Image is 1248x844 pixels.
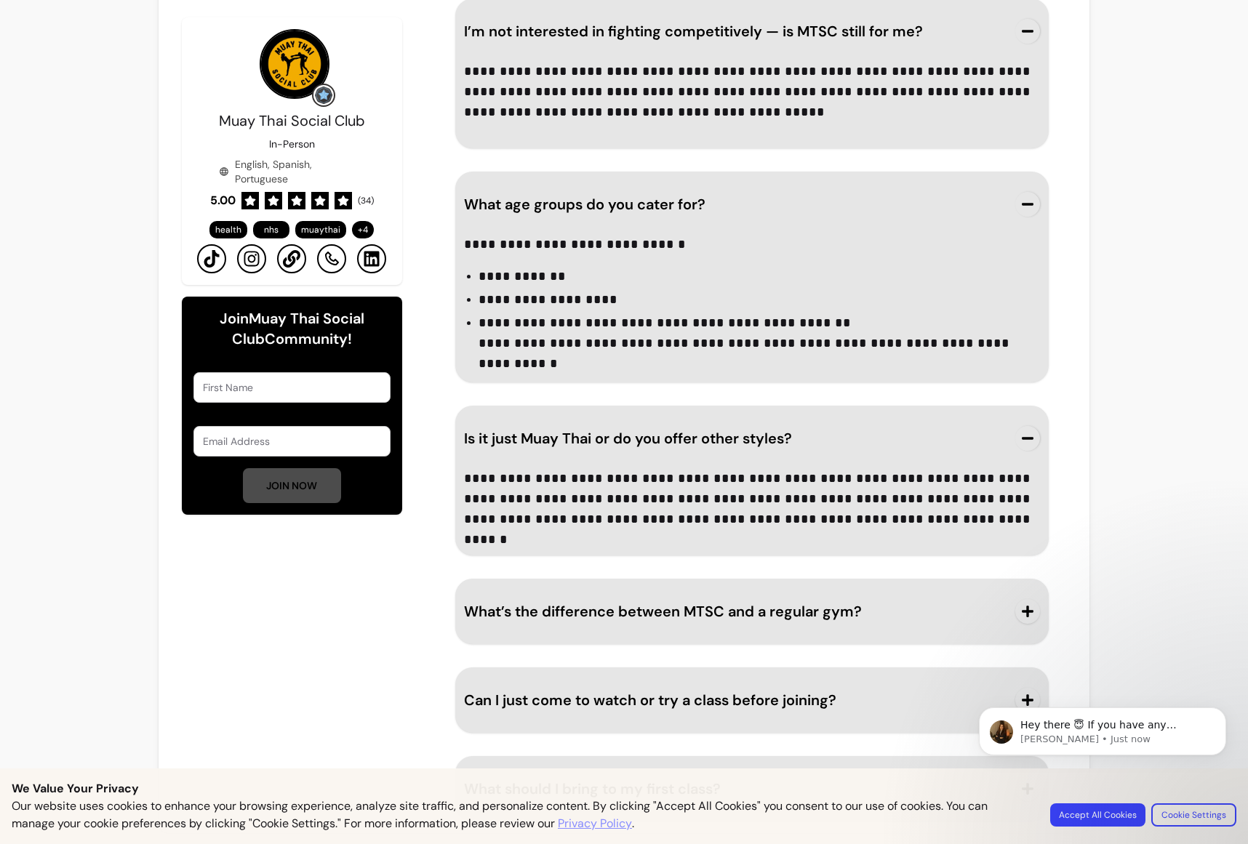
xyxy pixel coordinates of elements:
div: What age groups do you cater for? [464,228,1040,362]
span: ( 34 ) [358,195,374,206]
a: Privacy Policy [558,815,632,832]
span: Is it just Muay Thai or do you offer other styles? [464,429,792,448]
span: Can I just come to watch or try a class before joining? [464,691,836,710]
button: I’m not interested in fighting competitively — is MTSC still for me? [464,7,1040,55]
span: I’m not interested in fighting competitively — is MTSC still for me? [464,22,923,41]
span: 5.00 [210,192,236,209]
span: + 4 [355,224,371,236]
input: Email Address [203,434,381,449]
p: In-Person [269,137,315,151]
img: Provider image [260,29,329,99]
input: First Name [203,380,381,395]
div: English, Spanish, Portuguese [219,157,364,186]
p: We Value Your Privacy [12,780,1236,797]
h6: Join Muay Thai Social Club Community! [193,308,391,349]
span: health [215,224,241,236]
button: Is it just Muay Thai or do you offer other styles? [464,414,1040,462]
div: Is it just Muay Thai or do you offer other styles? [464,462,1040,535]
p: Our website uses cookies to enhance your browsing experience, analyze site traffic, and personali... [12,797,1033,832]
span: Muay Thai Social Club [219,111,365,130]
button: What’s the difference between MTSC and a regular gym? [464,587,1040,635]
button: What should I bring to my first class? [464,765,1040,813]
span: nhs [264,224,279,236]
div: I’m not interested in fighting competitively — is MTSC still for me? [464,55,1040,128]
span: What age groups do you cater for? [464,195,705,214]
span: What’s the difference between MTSC and a regular gym? [464,602,862,621]
span: muaythai [301,224,340,236]
img: Grow [315,87,332,104]
button: Can I just come to watch or try a class before joining? [464,676,1040,724]
iframe: Intercom notifications message [957,677,1248,837]
button: What age groups do you cater for? [464,180,1040,228]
